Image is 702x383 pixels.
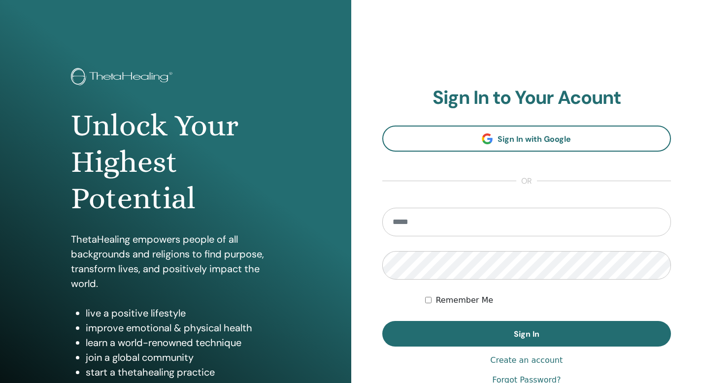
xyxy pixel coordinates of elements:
li: improve emotional & physical health [86,320,280,335]
p: ThetaHealing empowers people of all backgrounds and religions to find purpose, transform lives, a... [71,232,280,291]
label: Remember Me [435,294,493,306]
h1: Unlock Your Highest Potential [71,107,280,217]
li: start a thetahealing practice [86,365,280,380]
span: or [516,175,537,187]
li: learn a world-renowned technique [86,335,280,350]
button: Sign In [382,321,671,347]
a: Create an account [490,354,563,366]
li: live a positive lifestyle [86,306,280,320]
div: Keep me authenticated indefinitely or until I manually logout [425,294,671,306]
span: Sign In with Google [498,134,571,144]
span: Sign In [514,329,539,339]
a: Sign In with Google [382,126,671,152]
li: join a global community [86,350,280,365]
h2: Sign In to Your Acount [382,87,671,109]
